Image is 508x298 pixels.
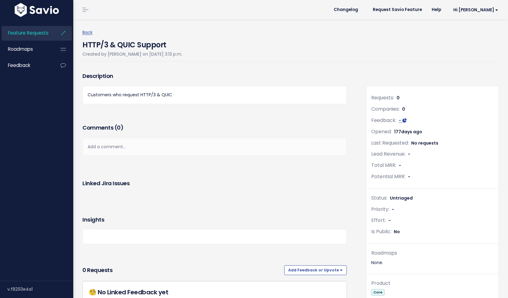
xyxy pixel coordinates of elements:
span: Requests: [371,94,394,101]
span: - [408,174,410,180]
span: Total MRR: [371,162,396,169]
img: logo-white.9d6f32f41409.svg [13,3,60,17]
a: Feature Requests [2,26,51,40]
a: Help [427,5,446,14]
h3: Insights [82,215,104,224]
span: Is Public: [371,228,391,235]
span: Created by [PERSON_NAME] on [DATE] 3:13 p.m. [82,51,182,57]
span: Opened: [371,128,392,135]
span: 0 [397,95,400,101]
span: - [392,206,394,212]
div: Roadmaps [371,249,494,258]
span: 0 [117,124,121,131]
p: Customers who request HTTP/3 & QUIC [88,91,342,99]
h3: Description [82,72,347,80]
a: Feedback [2,58,51,72]
span: days ago [401,129,422,135]
div: Add a comment... [82,138,347,156]
span: - [399,117,401,123]
span: Companies: [371,105,400,112]
span: Untriaged [390,195,413,201]
h3: Linked Jira issues [82,179,129,188]
span: No [394,229,400,235]
span: Feedback: [371,117,396,124]
span: Priority: [371,206,389,213]
span: Status: [371,194,387,201]
span: Changelog [334,8,358,12]
span: Feature Requests [8,30,49,36]
a: Request Savio Feature [368,5,427,14]
h3: Comments ( ) [82,123,347,132]
a: Roadmaps [2,42,51,56]
span: Hi [PERSON_NAME] [453,8,498,12]
span: Lead Revenue: [371,150,405,157]
span: Feedback [8,62,30,68]
span: Roadmaps [8,46,33,52]
span: - [399,162,401,168]
span: No requests [411,140,438,146]
button: Add Feedback or Upvote [284,265,347,275]
a: Hi [PERSON_NAME] [446,5,503,15]
span: 0 [402,106,405,112]
span: Effort: [371,217,386,224]
span: Last Requested: [371,139,409,146]
h3: 0 Requests [82,266,282,274]
span: - [408,151,410,157]
div: v.f8293e4a1 [7,281,73,297]
a: - [399,117,407,123]
div: None. [371,259,494,267]
a: Back [82,29,93,35]
h4: HTTP/3 & QUIC Support [82,36,182,50]
div: Product [371,279,494,288]
h5: 🧐 No Linked Feedback yet [89,288,340,297]
span: 177 [394,129,422,135]
span: Potential MRR: [371,173,405,180]
span: Core [371,289,384,296]
span: - [388,217,391,223]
